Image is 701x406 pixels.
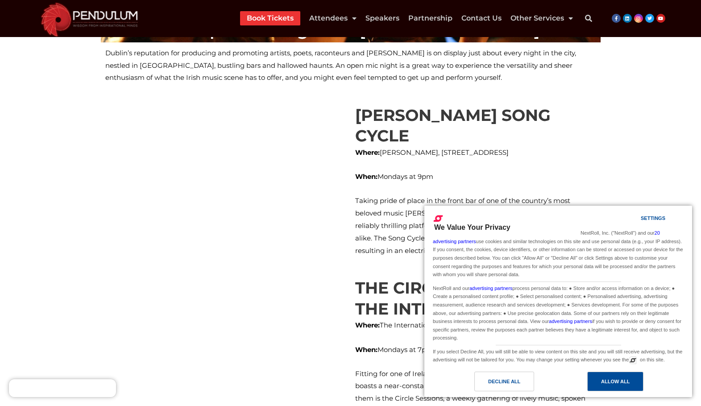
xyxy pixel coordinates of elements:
div: Settings [641,213,665,223]
a: Contact Us [461,11,502,25]
h2: [PERSON_NAME] SONG CYCLE [355,105,596,147]
div: NextRoll and our process personal data to: ● Store and/or access information on a device; ● Creat... [431,282,685,343]
strong: When: [355,172,377,181]
div: If you select Decline All, you will still be able to view content on this site and you will still... [431,345,685,365]
iframe: Brevo live chat [9,379,116,397]
p: Mondays at 9pm [355,170,596,183]
p: Mondays at 7pm [355,344,596,356]
a: Settings [625,211,647,228]
a: Book Tickets [247,11,294,25]
span: We Value Your Privacy [434,224,510,231]
strong: Where: [355,148,380,157]
a: 20 advertising partners [433,230,660,244]
h2: The 7 Best Open Mic Nights In [GEOGRAPHIC_DATA] [105,22,596,38]
a: Speakers [365,11,399,25]
a: advertising partners [549,319,592,324]
div: Search [580,9,597,27]
div: NextRoll, Inc. ("NextRoll") and our use cookies and similar technologies on this site and use per... [431,228,685,279]
div: Decline All [488,377,520,386]
p: Dublin’s reputation for producing and promoting artists, poets, raconteurs and [PERSON_NAME] is o... [105,47,596,84]
a: Other Services [510,11,573,25]
a: advertising partners [469,286,513,291]
a: Attendees [309,11,357,25]
a: Allow All [558,372,687,396]
a: Decline All [430,372,558,396]
p: [PERSON_NAME], [STREET_ADDRESS] [355,146,596,159]
p: Taking pride of place in the front bar of one of the country’s most beloved music [PERSON_NAME], ... [355,195,596,257]
a: Partnership [408,11,452,25]
p: The International Bar, [STREET_ADDRESS] [355,319,596,331]
iframe: 25 Wexford St, Portobello, Dublin 2, D02 H527, Ireland [105,105,346,239]
strong: Where: [355,321,380,329]
nav: Menu [240,11,573,25]
h2: THE CIRCLE SESSIONS @ THE INTERNATIONAL BAR [355,278,596,319]
div: Allow All [601,377,630,386]
strong: When: [355,345,377,354]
